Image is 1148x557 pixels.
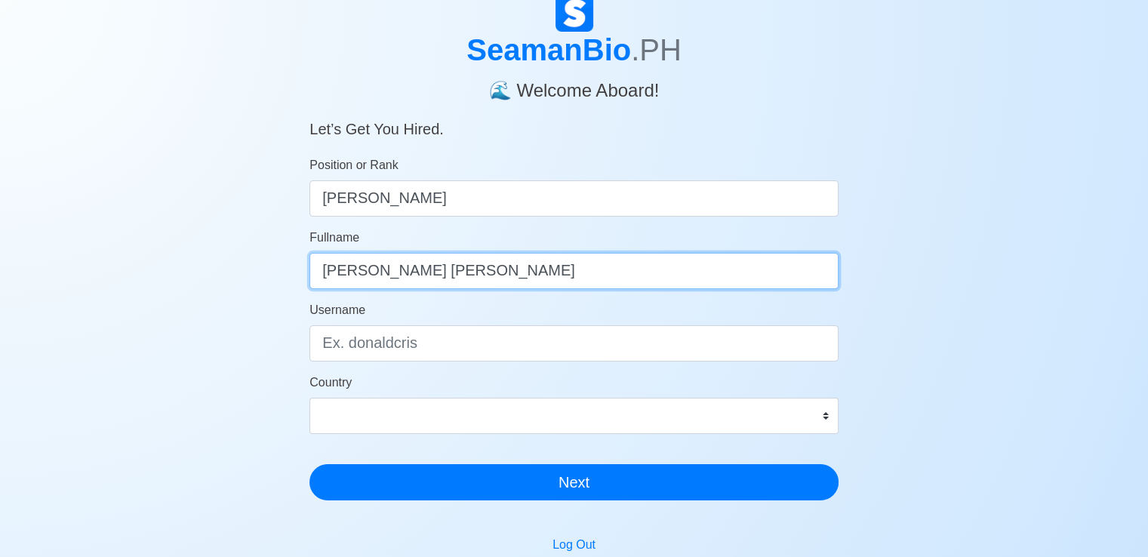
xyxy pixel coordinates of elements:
h5: Let’s Get You Hired. [309,102,839,138]
span: Position or Rank [309,158,398,171]
h4: 🌊 Welcome Aboard! [309,68,839,102]
input: Ex. donaldcris [309,325,839,362]
input: ex. 2nd Officer w/Master License [309,180,839,217]
button: Next [309,464,839,500]
label: Country [309,374,352,392]
span: Username [309,303,365,316]
span: Fullname [309,231,359,244]
input: Your Fullname [309,253,839,289]
h1: SeamanBio [309,32,839,68]
span: .PH [631,33,682,66]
